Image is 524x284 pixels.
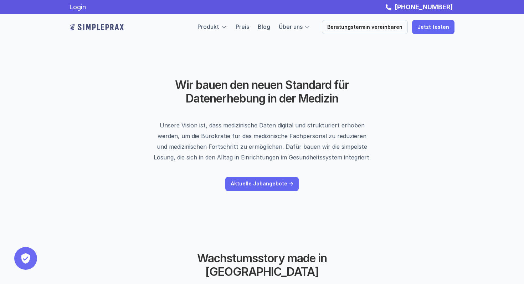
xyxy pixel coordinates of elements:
a: Produkt [197,23,219,30]
p: Unsere Vision ist, dass medizinische Daten digital und strukturiert erhoben werden, um die Bürokr... [153,120,371,163]
a: Aktuelle Jobangebote -> [225,177,299,191]
h2: Wachstumsstory made in [GEOGRAPHIC_DATA] [173,252,351,279]
a: [PHONE_NUMBER] [393,3,454,11]
a: Über uns [279,23,303,30]
a: Login [70,3,86,11]
a: Jetzt testen [412,20,454,34]
strong: [PHONE_NUMBER] [395,3,453,11]
p: Jetzt testen [417,24,449,30]
h2: Wir bauen den neuen Standard für Datenerhebung in der Medizin [139,78,385,106]
p: Beratungstermin vereinbaren [327,24,402,30]
a: Beratungstermin vereinbaren [322,20,408,34]
a: Preis [236,23,249,30]
a: Blog [258,23,270,30]
p: Aktuelle Jobangebote -> [231,181,293,187]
